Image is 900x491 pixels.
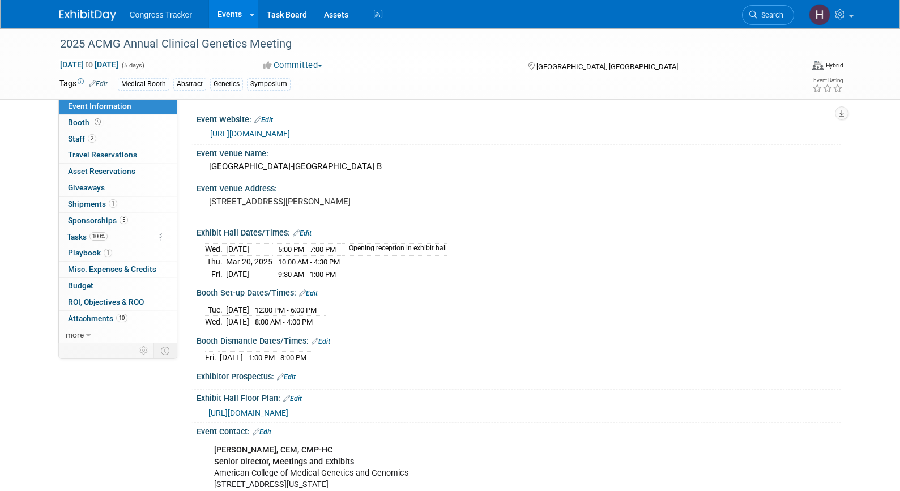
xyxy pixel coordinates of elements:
[59,180,177,196] a: Giveaways
[812,61,824,70] img: Format-Hybrid.png
[68,166,135,176] span: Asset Reservations
[205,316,226,328] td: Wed.
[205,268,226,280] td: Fri.
[205,244,226,256] td: Wed.
[226,304,249,316] td: [DATE]
[226,256,272,268] td: Mar 20, 2025
[59,327,177,343] a: more
[68,264,156,274] span: Misc. Expenses & Credits
[59,262,177,277] a: Misc. Expenses & Credits
[68,134,96,143] span: Staff
[299,289,318,297] a: Edit
[825,61,843,70] div: Hybrid
[84,60,95,69] span: to
[59,59,119,70] span: [DATE] [DATE]
[66,330,84,339] span: more
[134,343,154,358] td: Personalize Event Tab Strip
[197,332,841,347] div: Booth Dismantle Dates/Times:
[59,10,116,21] img: ExhibitDay
[59,294,177,310] a: ROI, Objectives & ROO
[210,129,290,138] a: [URL][DOMAIN_NAME]
[809,4,830,25] img: Heather Jones
[226,244,272,256] td: [DATE]
[278,270,336,279] span: 9:30 AM - 1:00 PM
[67,232,108,241] span: Tasks
[742,5,794,25] a: Search
[59,278,177,294] a: Budget
[68,118,103,127] span: Booth
[255,318,313,326] span: 8:00 AM - 4:00 PM
[68,297,144,306] span: ROI, Objectives & ROO
[812,78,843,83] div: Event Rating
[59,78,108,91] td: Tags
[220,352,243,364] td: [DATE]
[536,62,678,71] span: [GEOGRAPHIC_DATA], [GEOGRAPHIC_DATA]
[104,249,112,257] span: 1
[197,145,841,159] div: Event Venue Name:
[130,10,192,19] span: Congress Tracker
[226,268,272,280] td: [DATE]
[89,80,108,88] a: Edit
[68,199,117,208] span: Shipments
[59,147,177,163] a: Travel Reservations
[68,101,131,110] span: Event Information
[259,59,327,71] button: Committed
[197,111,841,126] div: Event Website:
[727,59,844,76] div: Event Format
[68,248,112,257] span: Playbook
[249,353,306,362] span: 1:00 PM - 8:00 PM
[68,314,127,323] span: Attachments
[208,408,288,417] a: [URL][DOMAIN_NAME]
[214,445,332,455] b: [PERSON_NAME], CEM, CMP-HC
[197,224,841,239] div: Exhibit Hall Dates/Times:
[812,59,843,70] div: Event Format
[277,373,296,381] a: Edit
[59,245,177,261] a: Playbook1
[209,197,453,207] pre: [STREET_ADDRESS][PERSON_NAME]
[205,158,833,176] div: [GEOGRAPHIC_DATA]-[GEOGRAPHIC_DATA] B
[757,11,783,19] span: Search
[312,338,330,345] a: Edit
[197,368,841,383] div: Exhibitor Prospectus:
[205,352,220,364] td: Fri.
[68,150,137,159] span: Travel Reservations
[59,311,177,327] a: Attachments10
[109,199,117,208] span: 1
[59,99,177,114] a: Event Information
[173,78,206,90] div: Abstract
[88,134,96,143] span: 2
[226,316,249,328] td: [DATE]
[59,213,177,229] a: Sponsorships5
[59,164,177,180] a: Asset Reservations
[68,281,93,290] span: Budget
[92,118,103,126] span: Booth not reserved yet
[118,78,169,90] div: Medical Booth
[210,78,243,90] div: Genetics
[56,34,777,54] div: 2025 ACMG Annual Clinical Genetics Meeting
[116,314,127,322] span: 10
[278,258,340,266] span: 10:00 AM - 4:30 PM
[68,183,105,192] span: Giveaways
[59,115,177,131] a: Booth
[254,116,273,124] a: Edit
[120,216,128,224] span: 5
[59,131,177,147] a: Staff2
[197,284,841,299] div: Booth Set-up Dates/Times:
[342,244,447,256] td: Opening reception in exhibit hall
[247,78,291,90] div: Symposium
[59,197,177,212] a: Shipments1
[214,457,354,467] b: Senior Director, Meetings and Exhibits
[153,343,177,358] td: Toggle Event Tabs
[121,62,144,69] span: (5 days)
[283,395,302,403] a: Edit
[197,423,841,438] div: Event Contact:
[197,180,841,194] div: Event Venue Address:
[197,390,841,404] div: Exhibit Hall Floor Plan:
[255,306,317,314] span: 12:00 PM - 6:00 PM
[278,245,336,254] span: 5:00 PM - 7:00 PM
[205,256,226,268] td: Thu.
[293,229,312,237] a: Edit
[253,428,271,436] a: Edit
[89,232,108,241] span: 100%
